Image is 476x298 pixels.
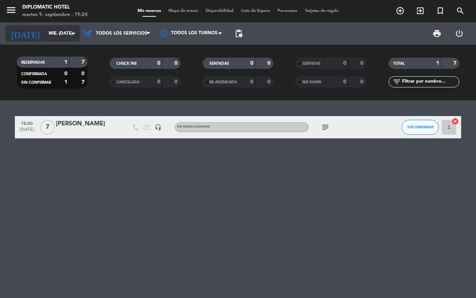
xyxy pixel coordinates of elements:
strong: 1 [64,80,67,85]
span: Disponibilidad [202,9,237,13]
i: subject [321,123,330,132]
span: SIN CONFIRMAR [407,125,434,129]
strong: 1 [436,61,439,66]
span: pending_actions [234,29,243,38]
strong: 0 [343,79,346,84]
strong: 0 [81,71,86,76]
i: [DATE] [6,25,45,42]
strong: 0 [343,61,346,66]
i: filter_list [392,77,401,86]
i: arrow_drop_down [69,29,78,38]
span: Todos los servicios [96,31,147,36]
i: cancel [451,118,459,125]
span: CHECK INS [116,62,137,65]
span: SENTADAS [209,62,229,65]
i: add_circle_outline [396,6,405,15]
span: [DATE] [17,127,36,136]
span: 18:00 [17,119,36,127]
span: Mapa de mesas [165,9,202,13]
strong: 0 [360,79,365,84]
input: Filtrar por nombre... [401,78,459,86]
span: TOTAL [393,62,405,65]
i: search [456,6,465,15]
span: Lista de Espera [237,9,274,13]
span: RESERVADAS [21,61,45,64]
span: SERVIDAS [302,62,321,65]
span: CONFIRMADA [21,72,47,76]
strong: 0 [250,79,253,84]
strong: 0 [360,61,365,66]
strong: 1 [64,60,67,65]
span: SIN CONFIRMAR [21,81,51,84]
span: CANCELADA [116,80,139,84]
strong: 0 [157,79,160,84]
span: RE AGENDADA [209,80,237,84]
i: power_settings_new [455,29,464,38]
button: SIN CONFIRMAR [402,120,439,135]
span: 7 [40,120,55,135]
span: print [432,29,441,38]
span: Tarjetas de regalo [301,9,342,13]
strong: 0 [267,61,272,66]
strong: 0 [64,71,67,76]
div: LOG OUT [448,22,470,45]
strong: 7 [453,61,458,66]
i: turned_in_not [436,6,445,15]
strong: 7 [81,80,86,85]
span: NO SHOW [302,80,321,84]
div: Diplomatic Hotel [22,4,88,11]
i: headset_mic [155,124,161,131]
span: Mis reservas [134,9,165,13]
div: [PERSON_NAME] [56,119,119,129]
span: Sin menú asignado [177,125,210,128]
strong: 0 [174,79,179,84]
strong: 0 [250,61,253,66]
button: menu [6,4,17,18]
i: menu [6,4,17,16]
strong: 0 [174,61,179,66]
strong: 0 [267,79,272,84]
strong: 0 [157,61,160,66]
i: exit_to_app [416,6,425,15]
strong: 7 [81,60,86,65]
div: martes 9. septiembre - 19:24 [22,11,88,19]
span: Pre-acceso [274,9,301,13]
